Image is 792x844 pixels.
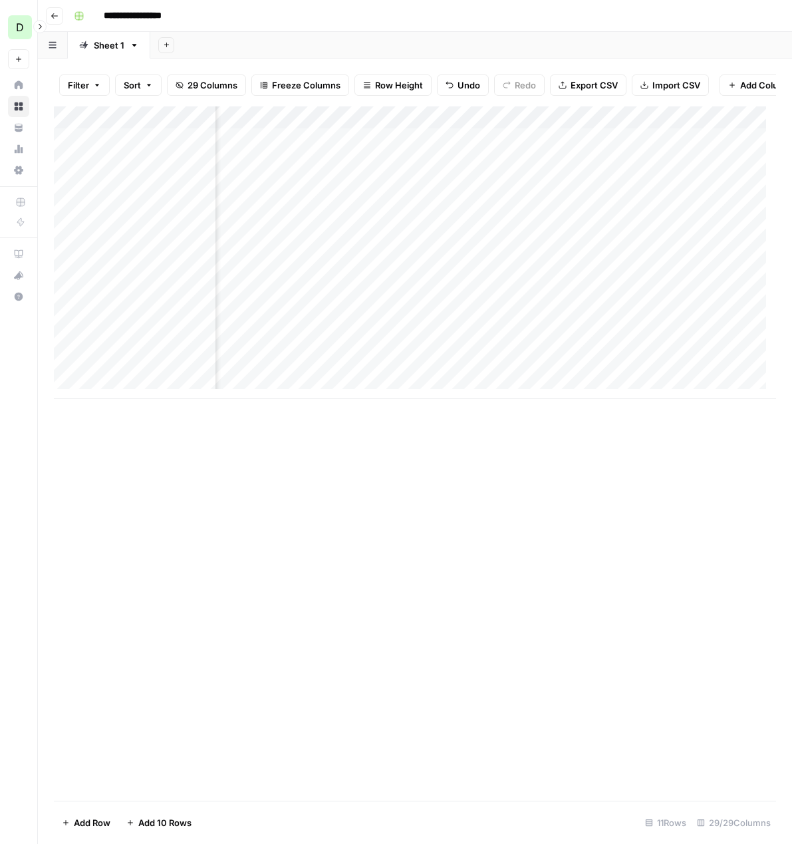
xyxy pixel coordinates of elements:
[8,265,29,286] button: What's new?
[8,286,29,307] button: Help + Support
[8,243,29,265] a: AirOps Academy
[8,117,29,138] a: Your Data
[124,78,141,92] span: Sort
[68,78,89,92] span: Filter
[640,812,692,833] div: 11 Rows
[458,78,480,92] span: Undo
[494,74,545,96] button: Redo
[8,11,29,44] button: Workspace: DomoAI
[16,19,24,35] span: D
[8,96,29,117] a: Browse
[437,74,489,96] button: Undo
[188,78,237,92] span: 29 Columns
[167,74,246,96] button: 29 Columns
[515,78,536,92] span: Redo
[251,74,349,96] button: Freeze Columns
[8,74,29,96] a: Home
[354,74,432,96] button: Row Height
[740,78,791,92] span: Add Column
[8,160,29,181] a: Settings
[632,74,709,96] button: Import CSV
[652,78,700,92] span: Import CSV
[74,816,110,829] span: Add Row
[692,812,776,833] div: 29/29 Columns
[8,138,29,160] a: Usage
[94,39,124,52] div: Sheet 1
[138,816,192,829] span: Add 10 Rows
[9,265,29,285] div: What's new?
[68,32,150,59] a: Sheet 1
[375,78,423,92] span: Row Height
[115,74,162,96] button: Sort
[272,78,340,92] span: Freeze Columns
[550,74,626,96] button: Export CSV
[59,74,110,96] button: Filter
[571,78,618,92] span: Export CSV
[54,812,118,833] button: Add Row
[118,812,199,833] button: Add 10 Rows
